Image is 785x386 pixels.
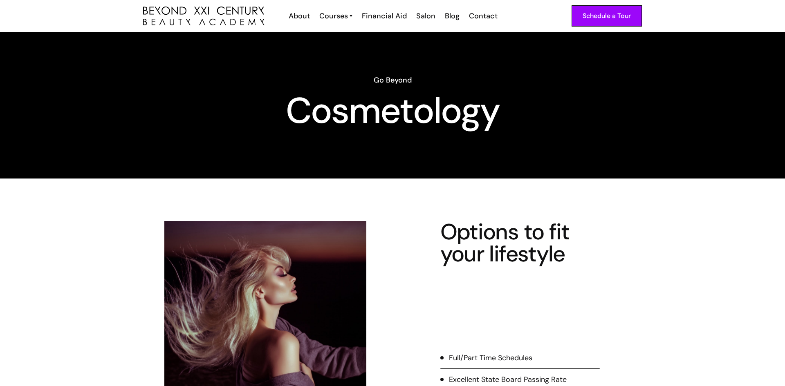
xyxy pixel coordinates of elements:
h4: Options to fit your lifestyle [440,221,600,265]
div: About [289,11,310,21]
h1: Cosmetology [143,96,642,125]
a: home [143,7,265,26]
div: Schedule a Tour [583,11,631,21]
h6: Go Beyond [143,75,642,85]
a: About [283,11,314,21]
a: Financial Aid [357,11,411,21]
a: Courses [319,11,352,21]
div: Blog [445,11,460,21]
div: Full/Part Time Schedules [449,353,532,363]
div: Financial Aid [362,11,407,21]
div: Excellent State Board Passing Rate [449,374,567,385]
div: Contact [469,11,498,21]
a: Salon [411,11,440,21]
a: Blog [440,11,464,21]
a: Schedule a Tour [572,5,642,27]
img: beyond 21st century beauty academy logo [143,7,265,26]
div: Courses [319,11,348,21]
div: Salon [416,11,435,21]
a: Contact [464,11,502,21]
